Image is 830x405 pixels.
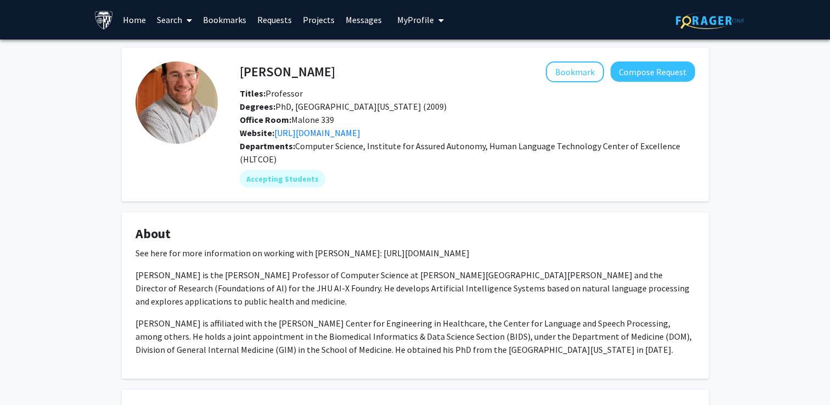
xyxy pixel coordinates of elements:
[135,268,695,308] p: [PERSON_NAME] is the [PERSON_NAME] Professor of Computer Science at [PERSON_NAME][GEOGRAPHIC_DATA...
[240,127,274,138] b: Website:
[240,101,447,112] span: PhD, [GEOGRAPHIC_DATA][US_STATE] (2009)
[397,14,434,25] span: My Profile
[240,88,266,99] b: Titles:
[252,1,297,39] a: Requests
[676,12,744,29] img: ForagerOne Logo
[340,1,387,39] a: Messages
[240,170,325,188] mat-chip: Accepting Students
[240,101,275,112] b: Degrees:
[240,88,303,99] span: Professor
[135,61,218,144] img: Profile Picture
[297,1,340,39] a: Projects
[151,1,197,39] a: Search
[197,1,252,39] a: Bookmarks
[135,246,695,260] p: See here for more information on working with [PERSON_NAME]: [URL][DOMAIN_NAME]
[240,140,295,151] b: Departments:
[240,61,335,82] h4: [PERSON_NAME]
[135,317,695,356] p: [PERSON_NAME] is affiliated with the [PERSON_NAME] Center for Engineering in Healthcare, the Cent...
[240,140,680,165] span: Computer Science, Institute for Assured Autonomy, Human Language Technology Center of Excellence ...
[117,1,151,39] a: Home
[611,61,695,82] button: Compose Request to Mark Dredze
[240,114,334,125] span: Malone 339
[274,127,360,138] a: Opens in a new tab
[135,226,695,242] h4: About
[94,10,114,30] img: Johns Hopkins University Logo
[546,61,604,82] button: Add Mark Dredze to Bookmarks
[240,114,291,125] b: Office Room:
